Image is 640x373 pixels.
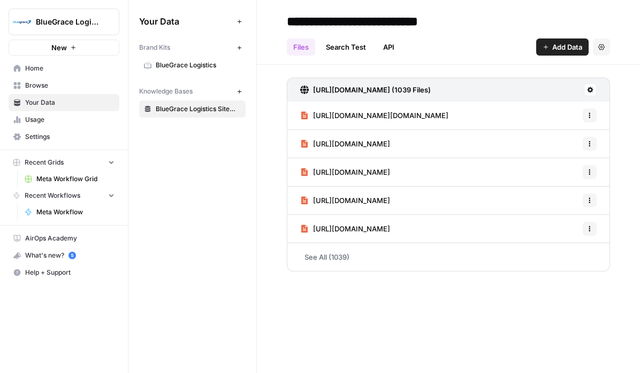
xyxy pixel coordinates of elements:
[139,100,246,118] a: BlueGrace Logistics Sitemap
[536,38,589,56] button: Add Data
[51,42,67,53] span: New
[139,87,193,96] span: Knowledge Bases
[300,158,390,186] a: [URL][DOMAIN_NAME]
[319,38,372,56] a: Search Test
[9,94,119,111] a: Your Data
[9,60,119,77] a: Home
[9,128,119,145] a: Settings
[313,138,390,149] span: [URL][DOMAIN_NAME]
[300,78,431,102] a: [URL][DOMAIN_NAME] (1039 Files)
[139,57,246,74] a: BlueGrace Logistics
[156,104,241,114] span: BlueGrace Logistics Sitemap
[139,15,233,28] span: Your Data
[156,60,241,70] span: BlueGrace Logistics
[300,102,448,129] a: [URL][DOMAIN_NAME][DOMAIN_NAME]
[9,247,119,263] div: What's new?
[68,252,76,259] a: 5
[139,43,170,52] span: Brand Kits
[313,223,390,234] span: [URL][DOMAIN_NAME]
[12,12,32,32] img: BlueGrace Logistics Logo
[313,84,431,95] h3: [URL][DOMAIN_NAME] (1039 Files)
[313,110,448,121] span: [URL][DOMAIN_NAME][DOMAIN_NAME]
[9,77,119,94] a: Browse
[9,188,119,204] button: Recent Workflows
[20,170,119,188] a: Meta Workflow Grid
[71,253,73,258] text: 5
[25,115,115,125] span: Usage
[20,204,119,221] a: Meta Workflow
[9,230,119,247] a: AirOps Academy
[36,207,115,217] span: Meta Workflow
[25,234,115,243] span: AirOps Academy
[25,132,115,142] span: Settings
[300,215,390,243] a: [URL][DOMAIN_NAME]
[25,158,64,167] span: Recent Grids
[25,191,80,200] span: Recent Workflows
[25,81,115,90] span: Browse
[9,40,119,56] button: New
[313,167,390,177] span: [URL][DOMAIN_NAME]
[25,64,115,73] span: Home
[300,130,390,158] a: [URL][DOMAIN_NAME]
[9,111,119,128] a: Usage
[25,268,115,277] span: Help + Support
[313,195,390,206] span: [URL][DOMAIN_NAME]
[552,42,582,52] span: Add Data
[25,98,115,107] span: Your Data
[300,187,390,214] a: [URL][DOMAIN_NAME]
[9,9,119,35] button: Workspace: BlueGrace Logistics
[287,38,315,56] a: Files
[36,17,101,27] span: BlueGrace Logistics
[9,247,119,264] button: What's new? 5
[36,174,115,184] span: Meta Workflow Grid
[9,264,119,281] button: Help + Support
[377,38,401,56] a: API
[287,243,610,271] a: See All (1039)
[9,154,119,170] button: Recent Grids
